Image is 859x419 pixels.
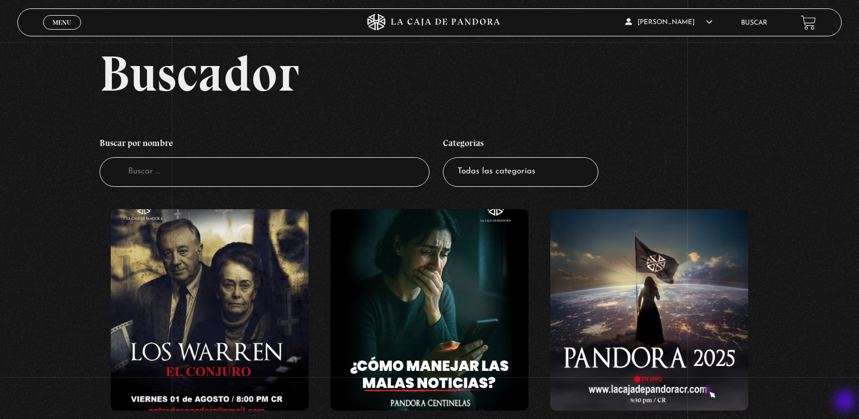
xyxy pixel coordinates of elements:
h4: Buscar por nombre [100,132,429,158]
h4: Categorías [443,132,598,158]
h2: Buscador [100,48,842,98]
a: Buscar [741,20,767,26]
a: View your shopping cart [801,15,816,30]
span: Cerrar [49,29,75,36]
span: [PERSON_NAME] [625,19,712,26]
span: Menu [53,19,71,26]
